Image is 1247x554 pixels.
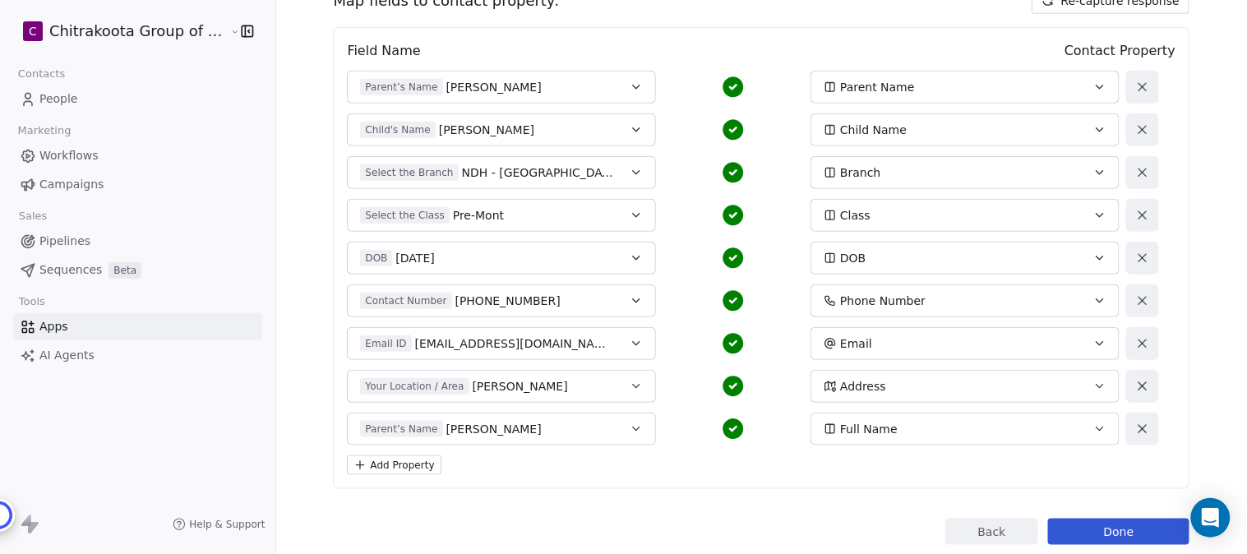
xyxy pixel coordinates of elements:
[11,62,72,86] span: Contacts
[39,261,102,279] span: Sequences
[173,518,265,531] a: Help & Support
[840,122,907,138] span: Child Name
[49,21,226,42] span: Chitrakoota Group of Institutions
[39,318,68,335] span: Apps
[840,250,866,266] span: DOB
[360,250,392,266] span: DOB
[840,164,880,181] span: Branch
[189,518,265,531] span: Help & Support
[347,455,441,475] button: Add Property
[39,176,104,193] span: Campaigns
[840,378,886,395] span: Address
[840,421,898,437] span: Full Name
[840,293,926,309] span: Phone Number
[840,207,871,224] span: Class
[462,164,615,181] span: NDH - [GEOGRAPHIC_DATA]
[39,90,78,108] span: People
[360,421,442,437] span: Parent’s Name
[13,313,262,340] a: Apps
[109,262,141,279] span: Beta
[20,17,218,45] button: CChitrakoota Group of Institutions
[446,79,542,95] span: [PERSON_NAME]
[11,118,78,143] span: Marketing
[13,256,262,284] a: SequencesBeta
[473,378,568,395] span: [PERSON_NAME]
[395,250,434,266] span: [DATE]
[360,122,435,138] span: Child's Name
[39,347,95,364] span: AI Agents
[39,233,90,250] span: Pipelines
[13,342,262,369] a: AI Agents
[13,142,262,169] a: Workflows
[39,147,99,164] span: Workflows
[1065,41,1175,61] span: Contact Property
[840,335,872,352] span: Email
[360,207,449,224] span: Select the Class
[13,171,262,198] a: Campaigns
[13,228,262,255] a: Pipelines
[29,23,37,39] span: C
[347,41,420,61] span: Field Name
[360,335,411,352] span: Email ID
[360,293,451,309] span: Contact Number
[360,164,458,181] span: Select the Branch
[415,335,615,352] span: [EMAIL_ADDRESS][DOMAIN_NAME]
[12,204,54,229] span: Sales
[453,207,504,224] span: Pre-Mont
[12,289,52,314] span: Tools
[446,421,542,437] span: [PERSON_NAME]
[439,122,534,138] span: [PERSON_NAME]
[945,519,1038,545] button: Back
[1048,519,1189,545] button: Done
[1191,498,1231,538] div: Open Intercom Messenger
[360,378,469,395] span: Your Location / Area
[13,85,262,113] a: People
[840,79,915,95] span: Parent Name
[455,293,561,309] span: [PHONE_NUMBER]
[360,79,442,95] span: Parent’s Name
